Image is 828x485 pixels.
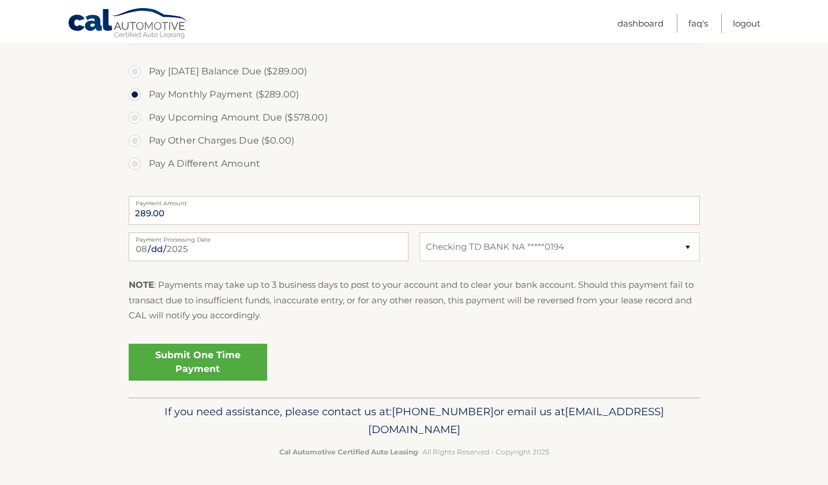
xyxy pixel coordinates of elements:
[279,448,418,456] strong: Cal Automotive Certified Auto Leasing
[129,232,409,242] label: Payment Processing Date
[129,279,154,290] strong: NOTE
[688,14,708,33] a: FAQ's
[129,232,409,261] input: Payment Date
[129,60,700,83] label: Pay [DATE] Balance Due ($289.00)
[136,446,692,458] p: - All Rights Reserved - Copyright 2025
[129,196,700,225] input: Payment Amount
[136,403,692,439] p: If you need assistance, please contact us at: or email us at
[68,7,189,41] a: Cal Automotive
[129,277,700,323] p: : Payments may take up to 3 business days to post to your account and to clear your bank account....
[129,106,700,129] label: Pay Upcoming Amount Due ($578.00)
[129,129,700,152] label: Pay Other Charges Due ($0.00)
[617,14,664,33] a: Dashboard
[129,152,700,175] label: Pay A Different Amount
[129,83,700,106] label: Pay Monthly Payment ($289.00)
[733,14,760,33] a: Logout
[129,344,267,381] a: Submit One Time Payment
[129,196,700,205] label: Payment Amount
[392,405,494,418] span: [PHONE_NUMBER]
